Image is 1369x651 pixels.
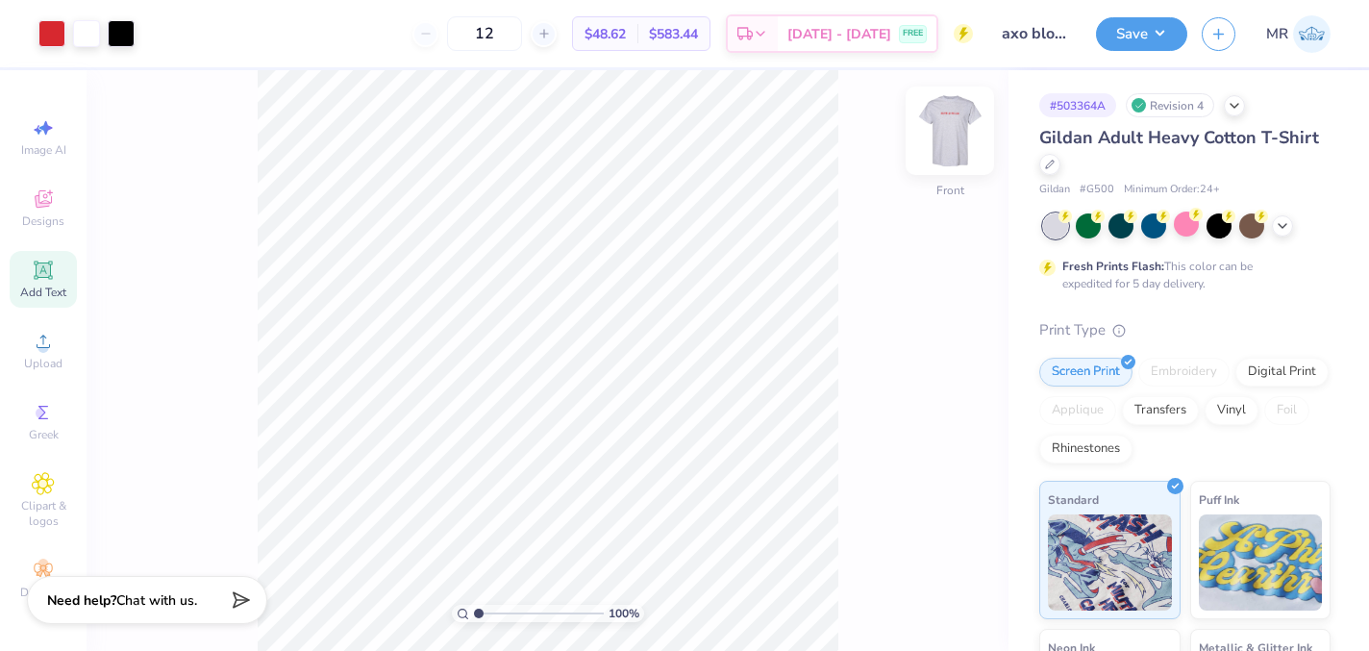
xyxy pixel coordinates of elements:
img: Micaela Rothenbuhler [1293,15,1331,53]
input: Untitled Design [987,14,1082,53]
div: Rhinestones [1039,435,1133,463]
button: Save [1096,17,1187,51]
img: Standard [1048,514,1172,611]
div: Embroidery [1138,358,1230,387]
div: Revision 4 [1126,93,1214,117]
span: FREE [903,27,923,40]
img: Puff Ink [1199,514,1323,611]
div: Transfers [1122,396,1199,425]
span: Greek [29,427,59,442]
span: Gildan [1039,182,1070,198]
img: Front [911,92,988,169]
span: Add Text [20,285,66,300]
div: This color can be expedited for 5 day delivery. [1062,258,1299,292]
div: Front [936,182,964,199]
strong: Fresh Prints Flash: [1062,259,1164,274]
div: Screen Print [1039,358,1133,387]
span: Gildan Adult Heavy Cotton T-Shirt [1039,126,1319,149]
span: # G500 [1080,182,1114,198]
a: MR [1266,15,1331,53]
span: $583.44 [649,24,698,44]
span: Image AI [21,142,66,158]
span: [DATE] - [DATE] [787,24,891,44]
span: Decorate [20,585,66,600]
div: # 503364A [1039,93,1116,117]
div: Applique [1039,396,1116,425]
div: Vinyl [1205,396,1258,425]
span: Upload [24,356,62,371]
span: Standard [1048,489,1099,510]
span: Designs [22,213,64,229]
div: Print Type [1039,319,1331,341]
span: 100 % [609,605,639,622]
span: Clipart & logos [10,498,77,529]
span: Minimum Order: 24 + [1124,182,1220,198]
span: Puff Ink [1199,489,1239,510]
span: MR [1266,23,1288,45]
div: Digital Print [1235,358,1329,387]
strong: Need help? [47,591,116,610]
span: $48.62 [585,24,626,44]
span: Chat with us. [116,591,197,610]
div: Foil [1264,396,1309,425]
input: – – [447,16,522,51]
